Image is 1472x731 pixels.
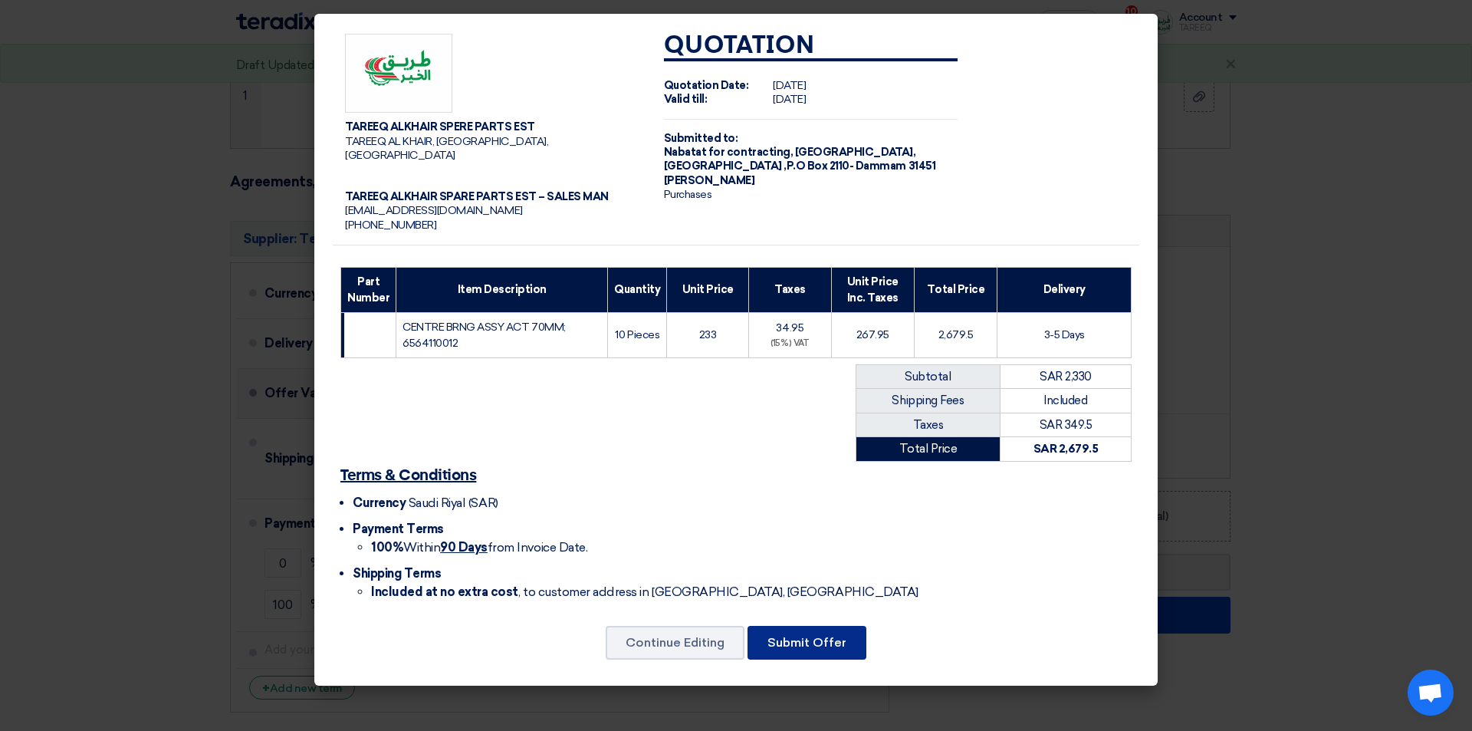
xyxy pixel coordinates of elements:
[345,190,639,204] div: TAREEQ ALKHAIR SPARE PARTS EST – SALES MAN
[664,132,738,145] strong: Submitted to:
[371,583,1132,601] li: , to customer address in [GEOGRAPHIC_DATA], [GEOGRAPHIC_DATA]
[402,321,566,350] span: CENTRE BRNG ASSY ACT 70MM; 6564110012
[345,34,452,114] img: Company Logo
[856,389,1001,413] td: Shipping Fees
[345,135,548,162] span: TAREEQ AL KHAIR, [GEOGRAPHIC_DATA], [GEOGRAPHIC_DATA]
[340,468,476,483] u: Terms & Conditions
[773,79,806,92] span: [DATE]
[856,437,1001,462] td: Total Price
[997,267,1132,312] th: Delivery
[608,267,667,312] th: Quantity
[440,540,488,555] u: 90 Days
[664,146,793,159] span: Nabatat for contracting,
[345,219,436,232] span: [PHONE_NUMBER]
[748,267,831,312] th: Taxes
[831,267,914,312] th: Unit Price Inc. Taxes
[664,188,712,201] span: Purchases
[353,566,441,581] span: Shipping Terms
[606,626,744,660] button: Continue Editing
[1000,364,1131,389] td: SAR 2,330
[409,496,498,510] span: Saudi Riyal (SAR)
[856,413,1001,437] td: Taxes
[664,146,935,173] span: [GEOGRAPHIC_DATA], [GEOGRAPHIC_DATA] ,P.O Box 2110- Dammam 31451
[699,328,717,341] span: 233
[856,328,889,341] span: 267.95
[914,267,997,312] th: Total Price
[664,79,749,92] strong: Quotation Date:
[353,522,444,536] span: Payment Terms
[773,93,806,106] span: [DATE]
[664,34,815,58] strong: Quotation
[345,204,523,217] span: [EMAIL_ADDRESS][DOMAIN_NAME]
[1043,393,1087,407] span: Included
[1044,328,1085,341] span: 3-5 Days
[341,267,396,312] th: Part Number
[856,364,1001,389] td: Subtotal
[345,120,639,134] div: TAREEQ ALKHAIR SPERE PARTS EST
[371,540,403,555] strong: 100%
[615,328,659,341] span: 10 Pieces
[353,496,406,510] span: Currency
[664,174,755,187] span: [PERSON_NAME]
[667,267,749,312] th: Unit Price
[747,626,866,660] button: Submit Offer
[1408,670,1454,716] div: Open chat
[776,321,803,334] span: 34.95
[755,338,825,351] div: (15%) VAT
[1033,442,1099,456] strong: SAR 2,679.5
[396,267,608,312] th: Item Description
[371,540,587,555] span: Within from Invoice Date.
[664,93,708,106] strong: Valid till:
[1040,418,1092,432] span: SAR 349.5
[371,584,518,599] strong: Included at no extra cost
[938,328,974,341] span: 2,679.5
